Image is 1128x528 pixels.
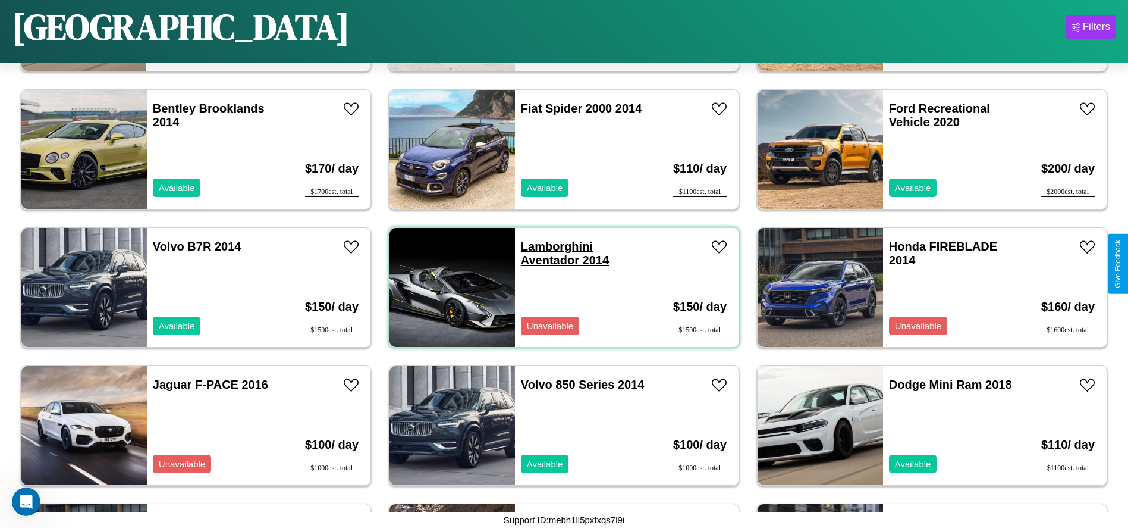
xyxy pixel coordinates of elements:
[305,464,359,473] div: $ 1000 est. total
[527,180,563,196] p: Available
[12,488,40,516] iframe: Intercom live chat
[673,464,727,473] div: $ 1000 est. total
[153,378,268,391] a: Jaguar F-PACE 2016
[889,378,1012,391] a: Dodge Mini Ram 2018
[673,188,727,197] div: $ 1100 est. total
[504,512,624,528] p: Support ID: mebh1ll5pxfxqs7l9i
[1041,288,1095,326] h3: $ 160 / day
[1041,326,1095,335] div: $ 1600 est. total
[1041,188,1095,197] div: $ 2000 est. total
[159,180,195,196] p: Available
[889,102,990,129] a: Ford Recreational Vehicle 2020
[153,240,241,253] a: Volvo B7R 2014
[1041,426,1095,464] h3: $ 110 / day
[305,188,359,197] div: $ 1700 est. total
[889,240,997,267] a: Honda FIREBLADE 2014
[673,426,727,464] h3: $ 100 / day
[895,180,931,196] p: Available
[673,150,727,188] h3: $ 110 / day
[673,326,727,335] div: $ 1500 est. total
[521,102,642,115] a: Fiat Spider 2000 2014
[895,456,931,472] p: Available
[1066,15,1116,39] button: Filters
[521,240,609,267] a: Lamborghini Aventador 2014
[527,456,563,472] p: Available
[527,318,573,334] p: Unavailable
[521,378,645,391] a: Volvo 850 Series 2014
[305,326,359,335] div: $ 1500 est. total
[153,102,265,129] a: Bentley Brooklands 2014
[12,2,350,51] h1: [GEOGRAPHIC_DATA]
[305,150,359,188] h3: $ 170 / day
[1083,21,1110,33] div: Filters
[159,456,205,472] p: Unavailable
[305,288,359,326] h3: $ 150 / day
[159,318,195,334] p: Available
[895,318,941,334] p: Unavailable
[1041,150,1095,188] h3: $ 200 / day
[305,426,359,464] h3: $ 100 / day
[1041,464,1095,473] div: $ 1100 est. total
[1114,240,1122,288] div: Give Feedback
[673,288,727,326] h3: $ 150 / day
